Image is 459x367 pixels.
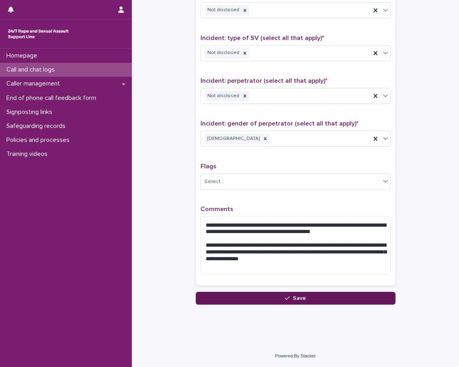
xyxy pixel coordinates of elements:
[3,136,76,144] p: Policies and processes
[201,206,233,212] span: Comments
[275,353,316,358] a: Powered By Stacker
[205,5,240,16] div: Not disclosed
[3,52,44,60] p: Homepage
[3,80,66,88] p: Caller management
[3,94,103,102] p: End of phone call feedback form
[205,91,240,102] div: Not disclosed
[205,48,240,58] div: Not disclosed
[3,122,72,130] p: Safeguarding records
[6,26,70,42] img: rhQMoQhaT3yELyF149Cw
[3,150,54,158] p: Training videos
[201,35,324,41] span: Incident: type of SV (select all that apply)
[201,120,358,127] span: Incident: gender of perpetrator (select all that apply)
[201,163,217,170] span: Flags
[293,295,306,301] span: Save
[201,78,327,84] span: Incident: perpetrator (select all that apply)
[204,178,224,186] div: Select...
[196,292,395,305] button: Save
[3,66,61,74] p: Call and chat logs
[205,134,261,144] div: [DEMOGRAPHIC_DATA]
[3,108,59,116] p: Signposting links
